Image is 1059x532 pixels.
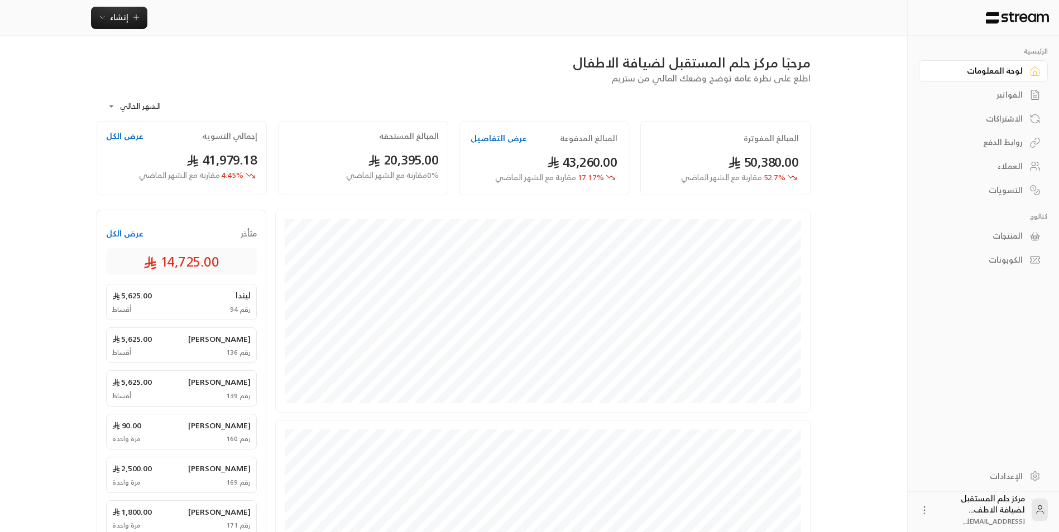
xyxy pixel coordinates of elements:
a: روابط الدفع [919,132,1048,153]
div: الشهر الحالي [102,92,186,121]
div: روابط الدفع [933,137,1023,148]
span: 5,625.00 [112,376,152,388]
span: [PERSON_NAME] [188,420,251,431]
a: الكوبونات [919,249,1048,271]
span: مقارنة مع الشهر الماضي [681,170,762,184]
span: [PERSON_NAME] [188,463,251,474]
a: الفواتير [919,84,1048,106]
button: عرض الكل [106,228,143,239]
span: أقساط [112,391,131,400]
span: 52.7 % [681,172,785,183]
span: رقم 94 [230,305,251,314]
div: مركز حلم المستقبل لضيافة الاطف... [937,493,1025,526]
div: الإعدادات [933,471,1023,482]
span: 43,260.00 [547,151,618,173]
span: أقساط [112,348,131,357]
span: 4.45 % [139,170,243,181]
span: 50,380.00 [728,151,799,173]
span: 2,500.00 [112,463,152,474]
a: التسويات [919,179,1048,201]
span: 1,800.00 [112,506,152,518]
span: 14,725.00 [143,253,219,270]
span: رقم 136 [226,348,251,357]
div: الاشتراكات [933,113,1023,124]
h2: المبالغ المستحقة [379,130,439,142]
img: Logo [985,12,1050,24]
div: الكوبونات [933,254,1023,265]
span: 5,625.00 [112,290,152,301]
p: كتالوج [919,212,1048,221]
span: [PERSON_NAME] [188,376,251,388]
h2: المبالغ المفوترة [744,133,799,144]
span: مقارنة مع الشهر الماضي [495,170,576,184]
span: 17.17 % [495,172,604,183]
span: 90.00 [112,420,141,431]
div: العملاء [933,161,1023,172]
span: 5,625.00 [112,333,152,345]
span: مرة واحدة [112,521,141,530]
span: 0 % مقارنة مع الشهر الماضي [346,170,439,181]
a: الإعدادات [919,465,1048,487]
span: رقم 171 [226,521,251,530]
span: 41,979.18 [186,148,257,171]
button: عرض الكل [106,130,143,142]
div: مرحبًا مركز حلم المستقبل لضيافة الاطفال [97,54,811,71]
span: متأخر [241,228,257,239]
button: عرض التفاصيل [471,133,527,144]
p: الرئيسية [919,47,1048,56]
span: رقم 139 [226,391,251,400]
span: مرة واحدة [112,434,141,443]
span: أقساط [112,305,131,314]
span: رقم 160 [226,434,251,443]
span: اطلع على نظرة عامة توضح وضعك المالي من ستريم [611,70,811,86]
span: مقارنة مع الشهر الماضي [139,168,220,182]
div: المنتجات [933,230,1023,241]
span: [EMAIL_ADDRESS].... [963,515,1025,527]
div: التسويات [933,185,1023,196]
a: لوحة المعلومات [919,60,1048,82]
a: العملاء [919,156,1048,177]
span: [PERSON_NAME] [188,506,251,518]
a: المنتجات [919,225,1048,247]
a: الاشتراكات [919,108,1048,129]
h2: المبالغ المدفوعة [560,133,617,144]
span: إنشاء [110,10,128,24]
span: ليندا [236,290,251,301]
span: مرة واحدة [112,478,141,487]
div: لوحة المعلومات [933,65,1023,76]
button: إنشاء [91,7,147,29]
div: الفواتير [933,89,1023,100]
span: [PERSON_NAME] [188,333,251,345]
span: 20,395.00 [368,148,439,171]
h2: إجمالي التسوية [202,130,257,142]
span: رقم 169 [226,478,251,487]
